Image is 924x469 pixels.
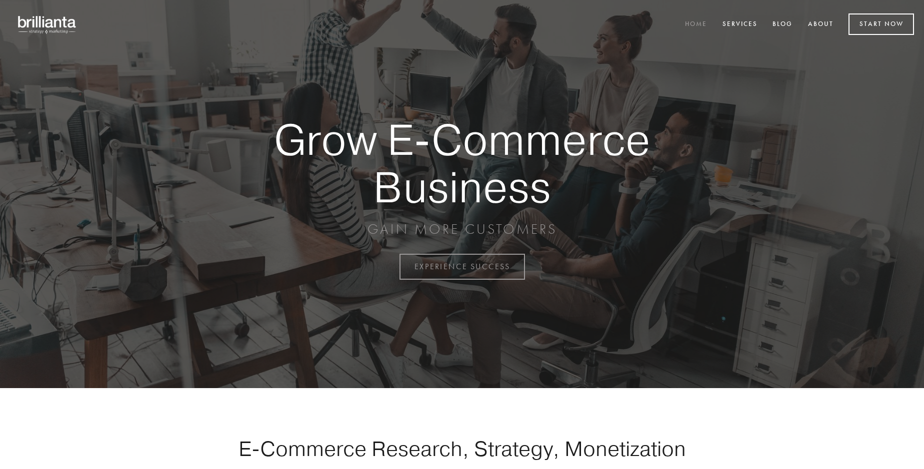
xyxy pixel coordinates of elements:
a: Blog [766,16,799,33]
a: EXPERIENCE SUCCESS [399,254,525,280]
strong: Grow E-Commerce Business [239,116,685,210]
a: About [801,16,840,33]
a: Start Now [848,13,914,35]
a: Services [716,16,764,33]
p: GAIN MORE CUSTOMERS [239,220,685,238]
img: brillianta - research, strategy, marketing [10,10,85,39]
h1: E-Commerce Research, Strategy, Monetization [207,436,717,461]
a: Home [678,16,713,33]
